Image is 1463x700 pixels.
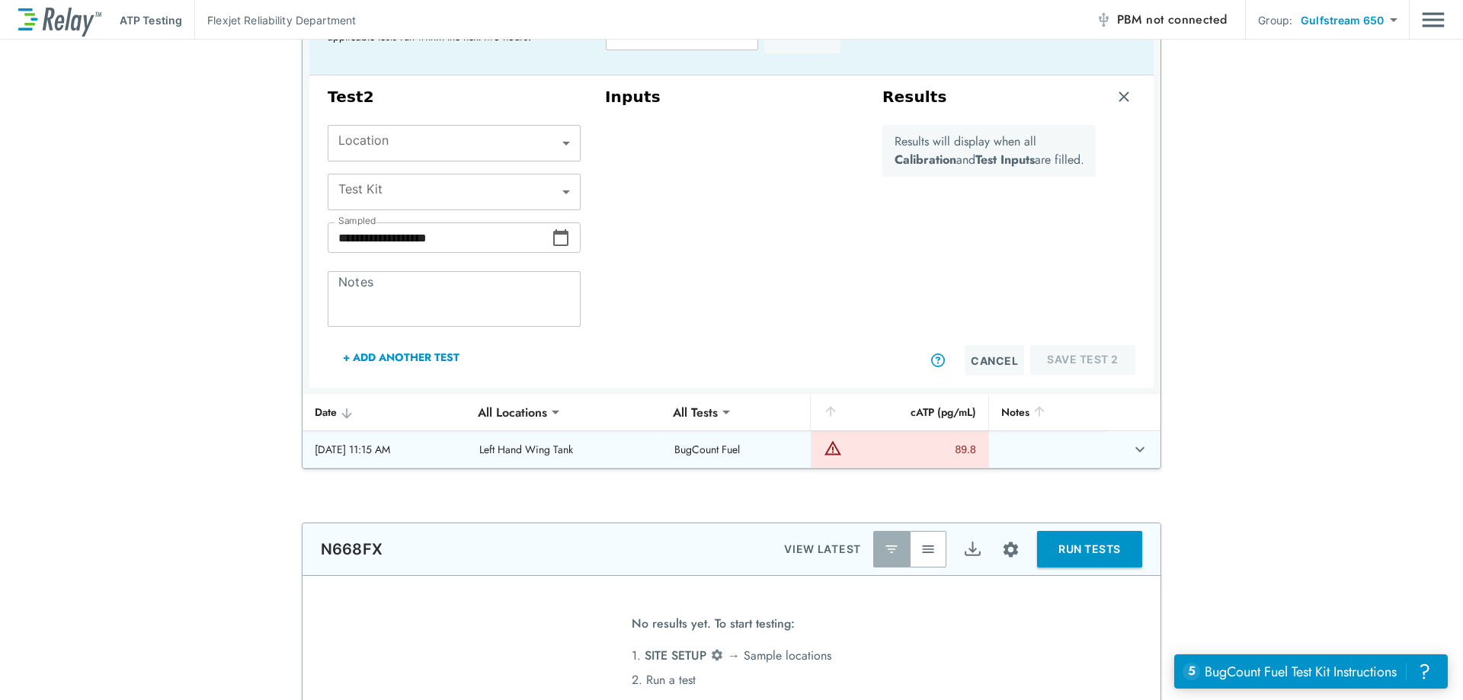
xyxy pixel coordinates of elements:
p: Calibration measurements will be applied to all applicable tests run within the next two hours. [328,16,571,43]
p: VIEW LATEST [784,540,861,558]
button: Site setup [991,529,1031,570]
img: Export Icon [963,540,982,559]
img: LuminUltra Relay [18,4,101,37]
div: All Locations [467,397,558,427]
button: Main menu [1422,5,1445,34]
h3: Test 2 [328,88,581,107]
li: 2. Run a test [632,668,831,692]
button: expand row [1127,436,1153,462]
th: Date [303,394,467,431]
img: Warning [824,439,842,457]
img: Offline Icon [1096,12,1111,27]
b: Test Inputs [975,151,1035,168]
p: Flexjet Reliability Department [207,12,356,28]
div: [DATE] 11:15 AM [315,442,455,457]
h3: Inputs [605,88,858,107]
div: 89.8 [846,442,976,457]
label: Sampled [338,216,376,226]
p: Results will display when all and are filled. [895,133,1084,169]
p: ATP Testing [120,12,182,28]
table: sticky table [303,394,1160,468]
button: + Add Another Test [328,339,475,376]
div: cATP (pg/mL) [823,403,976,421]
p: N668FX [321,540,383,558]
span: PBM [1117,9,1228,30]
input: Choose date, selected date is Aug 22, 2025 [328,222,552,253]
button: Export [954,531,991,567]
img: Latest [884,542,899,557]
span: SITE SETUP [645,647,706,664]
div: Notes [1001,403,1093,421]
img: Settings Icon [1001,540,1020,559]
li: 1. → Sample locations [632,644,831,668]
b: Calibration [895,151,956,168]
span: No results yet. To start testing: [632,612,795,644]
button: Cancel [965,345,1024,376]
td: Left Hand Wing Tank [467,431,662,468]
p: Group: [1258,12,1292,28]
img: Remove [1116,89,1132,104]
img: View All [920,542,936,557]
img: Drawer Icon [1422,5,1445,34]
td: BugCount Fuel [662,431,811,468]
button: RUN TESTS [1037,531,1142,567]
span: not connected [1146,11,1227,28]
img: Settings Icon [710,648,724,662]
button: PBM not connected [1090,5,1234,35]
h3: Results [882,88,947,107]
iframe: Resource center [1174,654,1448,689]
div: All Tests [662,397,728,427]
